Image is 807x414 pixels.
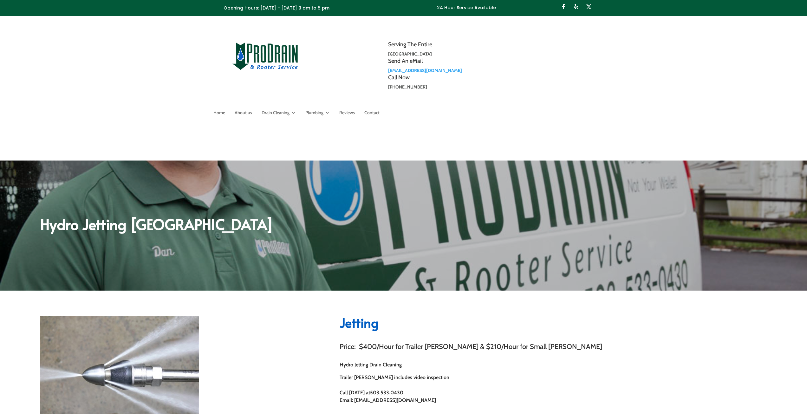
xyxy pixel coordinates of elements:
[584,2,594,12] a: Follow on X
[213,110,225,117] a: Home
[388,51,432,57] strong: [GEOGRAPHIC_DATA]
[558,2,569,12] a: Follow on Facebook
[437,4,496,12] p: 24 Hour Service Available
[340,374,767,381] p: Trailer [PERSON_NAME] includes video inspection
[305,110,330,117] a: Plumbing
[340,397,436,403] span: Email: [EMAIL_ADDRESS][DOMAIN_NAME]
[340,343,767,353] h3: Price: $400/Hour for Trailer [PERSON_NAME] & $210/Hour for Small [PERSON_NAME]
[340,390,370,396] span: Call [DATE] at
[340,314,379,331] span: Jetting
[235,110,252,117] a: About us
[40,217,767,234] h2: Hydro Jetting [GEOGRAPHIC_DATA]
[232,42,299,70] img: site-logo-100h
[571,2,581,12] a: Follow on Yelp
[388,74,410,81] span: Call Now
[388,84,427,90] strong: [PHONE_NUMBER]
[388,41,432,48] span: Serving The Entire
[340,361,767,374] p: Hydro Jetting Drain Cleaning
[364,110,380,117] a: Contact
[224,5,329,11] span: Opening Hours: [DATE] - [DATE] 9 am to 5 pm
[339,110,355,117] a: Reviews
[262,110,296,117] a: Drain Cleaning
[388,57,423,64] span: Send An eMail
[388,68,462,73] a: [EMAIL_ADDRESS][DOMAIN_NAME]
[370,390,403,396] strong: 503.533.0430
